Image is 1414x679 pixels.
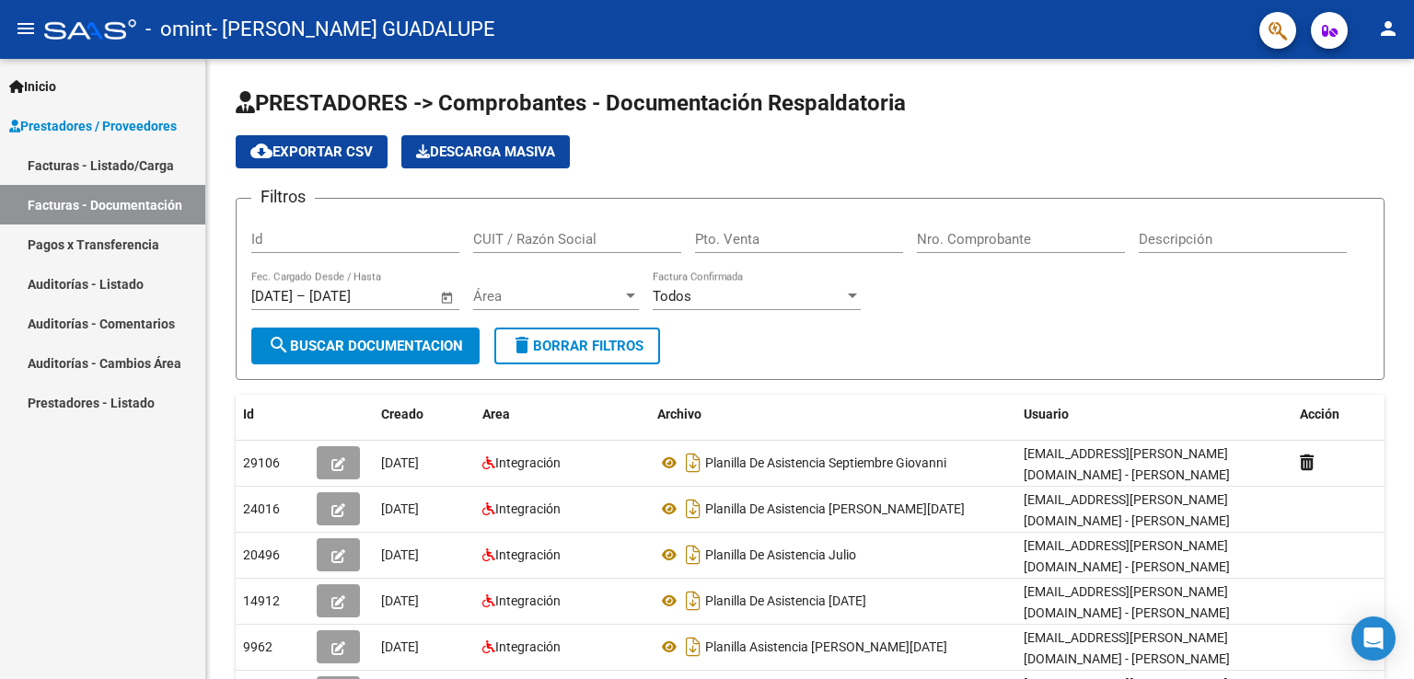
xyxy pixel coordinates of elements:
input: Fecha fin [309,288,399,305]
span: Borrar Filtros [511,338,643,354]
mat-icon: person [1377,17,1399,40]
div: Open Intercom Messenger [1351,616,1396,661]
span: – [296,288,306,305]
h3: Filtros [251,184,315,210]
app-download-masive: Descarga masiva de comprobantes (adjuntos) [401,135,570,168]
span: Inicio [9,76,56,97]
mat-icon: cloud_download [250,140,272,162]
span: Integración [495,593,561,608]
span: - omint [145,9,212,50]
span: Id [243,407,254,421]
i: Descargar documento [681,632,705,662]
i: Descargar documento [681,586,705,616]
span: - [PERSON_NAME] GUADALUPE [212,9,495,50]
span: [EMAIL_ADDRESS][PERSON_NAME][DOMAIN_NAME] - [PERSON_NAME] [1024,492,1230,528]
span: Planilla De Asistencia Julio [705,547,856,562]
i: Descargar documento [681,448,705,478]
span: Integración [495,455,561,470]
i: Descargar documento [681,494,705,524]
span: Archivo [657,407,701,421]
span: [EMAIL_ADDRESS][PERSON_NAME][DOMAIN_NAME] - [PERSON_NAME] [1024,584,1230,620]
span: 9962 [243,639,272,654]
datatable-header-cell: Archivo [650,395,1016,434]
button: Borrar Filtros [494,328,660,364]
span: Buscar Documentacion [268,338,463,354]
span: [DATE] [381,501,419,516]
span: [DATE] [381,547,419,562]
span: PRESTADORES -> Comprobantes - Documentación Respaldatoria [236,90,906,116]
span: [EMAIL_ADDRESS][PERSON_NAME][DOMAIN_NAME] - [PERSON_NAME] [1024,538,1230,574]
mat-icon: delete [511,334,533,356]
span: Planilla De Asistencia [PERSON_NAME][DATE] [705,501,965,516]
button: Open calendar [437,287,458,308]
span: Área [473,288,622,305]
input: Fecha inicio [251,288,293,305]
datatable-header-cell: Area [475,395,650,434]
span: [EMAIL_ADDRESS][PERSON_NAME][DOMAIN_NAME] - [PERSON_NAME] [1024,446,1230,482]
span: Planilla Asistencia [PERSON_NAME][DATE] [705,639,947,654]
datatable-header-cell: Creado [374,395,475,434]
datatable-header-cell: Acción [1292,395,1385,434]
i: Descargar documento [681,540,705,570]
span: Integración [495,501,561,516]
datatable-header-cell: Usuario [1016,395,1292,434]
span: Planilla De Asistencia [DATE] [705,593,866,608]
span: 29106 [243,455,280,470]
button: Descarga Masiva [401,135,570,168]
button: Exportar CSV [236,135,388,168]
span: 20496 [243,547,280,562]
span: Descarga Masiva [416,144,555,160]
span: 24016 [243,501,280,516]
span: Creado [381,407,423,421]
datatable-header-cell: Id [236,395,309,434]
span: [EMAIL_ADDRESS][PERSON_NAME][DOMAIN_NAME] - [PERSON_NAME] [1024,630,1230,666]
span: [DATE] [381,639,419,654]
span: Acción [1300,407,1339,421]
span: Usuario [1024,407,1069,421]
mat-icon: menu [15,17,37,40]
span: Prestadores / Proveedores [9,116,177,136]
span: [DATE] [381,593,419,608]
span: 14912 [243,593,280,608]
span: Integración [495,639,561,654]
mat-icon: search [268,334,290,356]
span: Area [482,407,510,421]
span: Todos [653,288,691,305]
span: Exportar CSV [250,144,373,160]
span: Planilla De Asistencia Septiembre Giovanni [705,455,946,470]
button: Buscar Documentacion [251,328,480,364]
span: [DATE] [381,455,419,470]
span: Integración [495,547,561,562]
